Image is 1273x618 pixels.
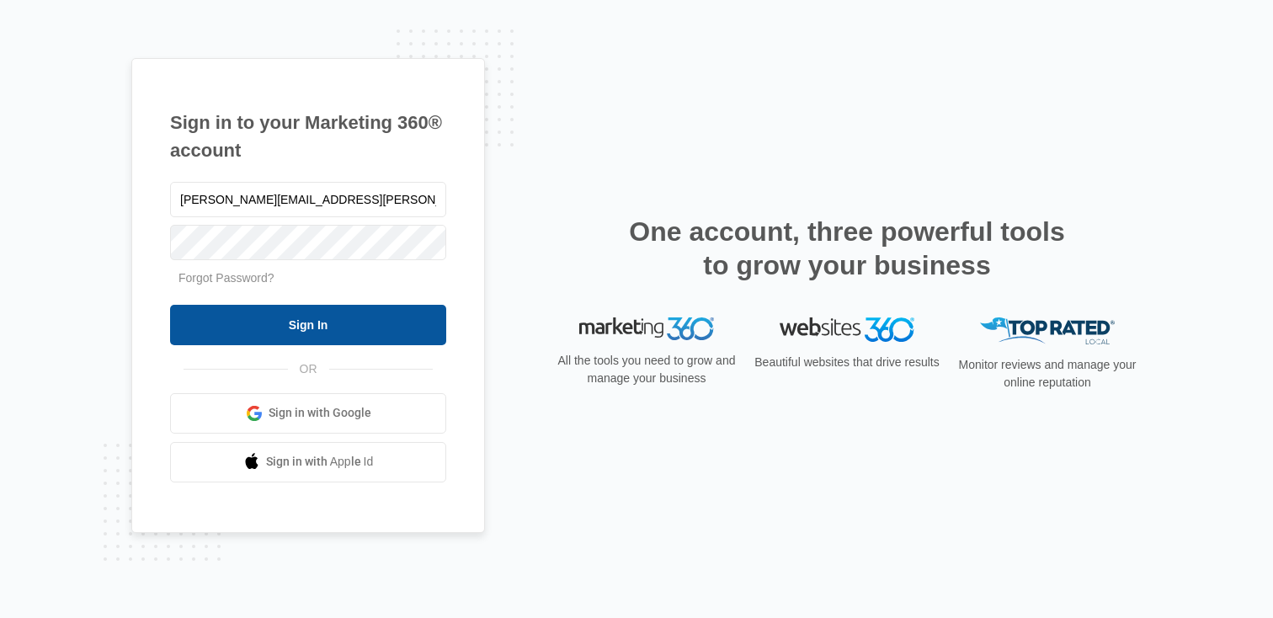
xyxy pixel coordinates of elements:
input: Email [170,182,446,217]
span: Sign in with Google [269,404,371,422]
img: Websites 360 [780,317,914,342]
p: Monitor reviews and manage your online reputation [953,356,1142,392]
a: Sign in with Apple Id [170,442,446,482]
span: OR [288,360,329,378]
img: Marketing 360 [579,317,714,341]
a: Forgot Password? [178,271,274,285]
span: Sign in with Apple Id [266,453,374,471]
p: All the tools you need to grow and manage your business [552,352,741,387]
p: Beautiful websites that drive results [753,354,941,371]
a: Sign in with Google [170,393,446,434]
input: Sign In [170,305,446,345]
h2: One account, three powerful tools to grow your business [624,215,1070,282]
img: Top Rated Local [980,317,1115,345]
h1: Sign in to your Marketing 360® account [170,109,446,164]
